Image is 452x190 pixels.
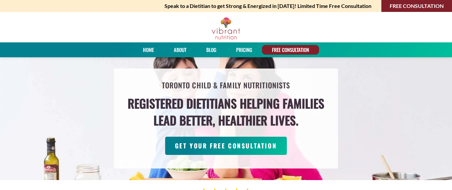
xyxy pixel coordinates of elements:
[270,45,311,55] a: FREE CONSULTATION
[165,137,287,155] a: GET YOUR FREE CONSULTATION
[141,45,156,55] a: Home
[211,17,241,40] img: Vibrant Nutrition
[128,95,324,128] h4: Registered Dietitians helping families lead better, healthier lives.
[164,1,371,11] strong: Speak to a Dietitian to get Strong & Energized in [DATE]! Limited Time Free Consultation
[234,45,254,55] a: PRICING
[204,45,219,55] a: Blog
[171,45,189,55] a: About
[162,79,291,92] h2: Toronto Child & Family Nutritionists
